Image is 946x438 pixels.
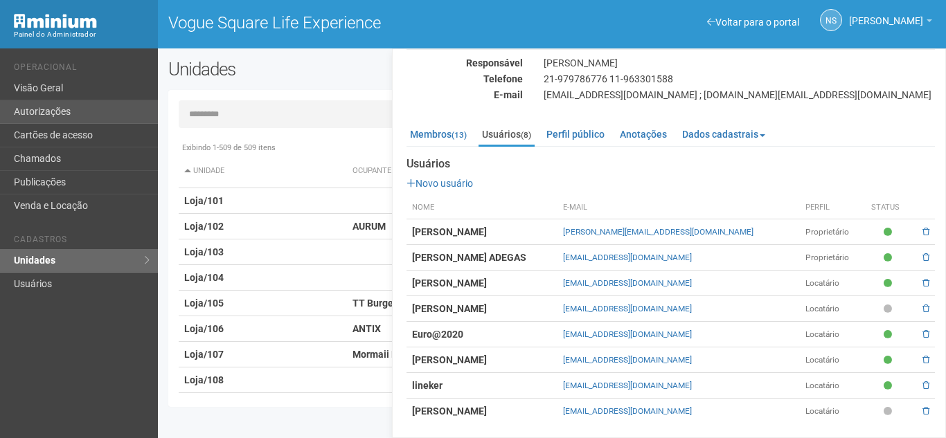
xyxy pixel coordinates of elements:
strong: Loja/102 [184,221,224,232]
td: Locatário [800,347,866,373]
strong: [PERSON_NAME] [412,354,487,365]
strong: Usuários [407,158,935,170]
span: Ativo [884,380,895,392]
a: Perfil público [543,124,608,145]
td: Locatário [800,373,866,399]
a: [EMAIL_ADDRESS][DOMAIN_NAME] [563,278,692,288]
span: Ativo [884,252,895,264]
a: [EMAIL_ADDRESS][DOMAIN_NAME] [563,253,692,262]
th: Status [866,197,913,219]
strong: [PERSON_NAME] ADEGAS [412,252,526,263]
h2: Unidades [168,59,476,80]
td: Locatário [800,322,866,347]
a: [EMAIL_ADDRESS][DOMAIN_NAME] [563,329,692,339]
a: NS [820,9,842,31]
div: Telefone [396,73,533,85]
span: Pendente [884,303,895,315]
strong: Euro@2020 [412,329,463,340]
strong: Mormaii Motors [352,349,422,360]
strong: Loja/101 [184,195,224,206]
strong: Loja/104 [184,272,224,283]
td: Proprietário [800,245,866,271]
div: 21-979786776 11-963301588 [533,73,945,85]
td: Locatário [800,296,866,322]
a: Anotações [616,124,670,145]
span: Ativo [884,277,895,289]
strong: Loja/108 [184,374,224,385]
div: Exibindo 1-509 de 509 itens [179,142,925,154]
span: Ativo [884,226,895,238]
a: [EMAIL_ADDRESS][DOMAIN_NAME] [563,406,692,416]
a: [EMAIL_ADDRESS][DOMAIN_NAME] [563,355,692,365]
a: Voltar para o portal [707,17,799,28]
a: [PERSON_NAME] [849,17,932,28]
small: (13) [452,130,467,140]
th: Perfil [800,197,866,219]
th: Ocupante: activate to sort column ascending [347,154,657,188]
strong: Loja/103 [184,246,224,257]
strong: [PERSON_NAME] [412,303,487,314]
span: Nicolle Silva [849,2,923,26]
th: Unidade: activate to sort column descending [179,154,348,188]
strong: AURUM [352,221,386,232]
th: Nome [407,197,557,219]
img: Minium [14,14,97,28]
td: Locatário [800,271,866,296]
strong: Loja/106 [184,323,224,334]
div: [PERSON_NAME] [533,57,945,69]
span: Pendente [884,405,895,417]
div: E-mail [396,89,533,101]
strong: TT Burger [352,298,397,309]
strong: lineker [412,380,443,391]
a: [EMAIL_ADDRESS][DOMAIN_NAME] [563,381,692,390]
span: Ativo [884,329,895,340]
a: Novo usuário [407,178,473,189]
h1: Vogue Square Life Experience [168,14,542,32]
strong: [PERSON_NAME] [412,405,487,417]
div: Painel do Administrador [14,28,148,41]
a: Usuários(8) [479,124,535,147]
a: Membros(13) [407,124,470,145]
a: Dados cadastrais [679,124,769,145]
strong: Loja/107 [184,349,224,360]
strong: ANTIX [352,323,381,334]
td: Locatário [800,399,866,424]
strong: [PERSON_NAME] [412,226,487,237]
strong: Loja/105 [184,298,224,309]
a: [EMAIL_ADDRESS][DOMAIN_NAME] [563,304,692,313]
th: E-mail [557,197,800,219]
li: Operacional [14,62,148,77]
div: Responsável [396,57,533,69]
span: Ativo [884,354,895,366]
small: (8) [521,130,531,140]
a: [PERSON_NAME][EMAIL_ADDRESS][DOMAIN_NAME] [563,227,753,237]
li: Cadastros [14,235,148,249]
td: Proprietário [800,219,866,245]
strong: [PERSON_NAME] [412,277,487,289]
div: [EMAIL_ADDRESS][DOMAIN_NAME] ; [DOMAIN_NAME][EMAIL_ADDRESS][DOMAIN_NAME] [533,89,945,101]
